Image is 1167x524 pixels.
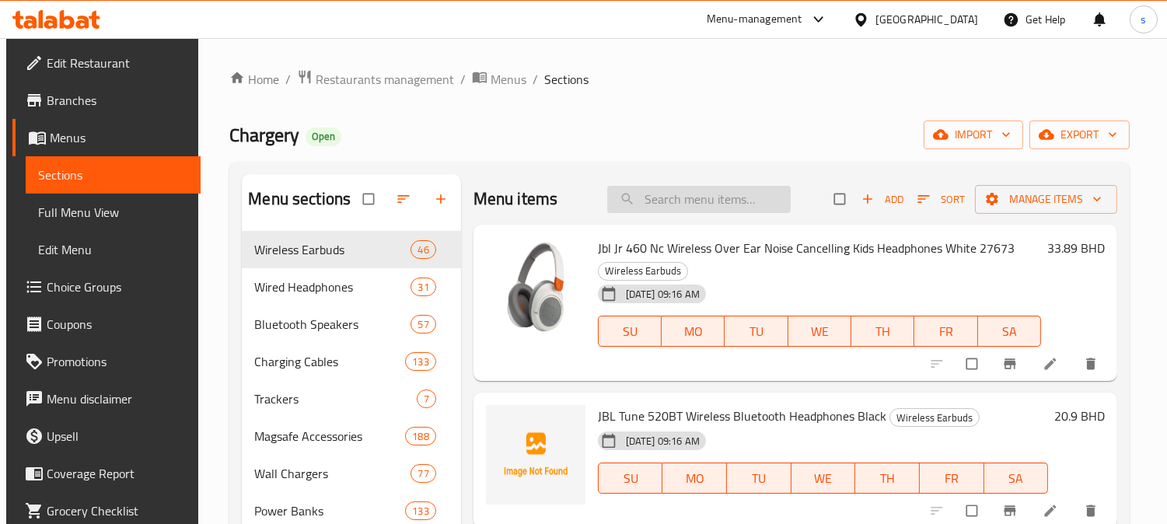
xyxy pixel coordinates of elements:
span: Bluetooth Speakers [254,315,411,334]
button: Manage items [975,185,1117,214]
span: Wired Headphones [254,278,411,296]
span: WE [795,320,845,343]
span: Wireless Earbuds [890,409,979,427]
div: Wall Chargers77 [242,455,460,492]
span: TH [858,320,908,343]
span: FR [921,320,971,343]
span: Jbl Jr 460 Nc Wireless Over Ear Noise Cancelling Kids Headphones White 27673 [598,236,1015,260]
h2: Menu sections [248,187,351,211]
span: [DATE] 09:16 AM [620,287,706,302]
button: FR [920,463,984,494]
div: items [405,352,435,371]
a: Edit Restaurant [12,44,201,82]
span: Full Menu View [38,203,189,222]
div: Magsafe Accessories188 [242,417,460,455]
div: [GEOGRAPHIC_DATA] [875,11,978,28]
div: Trackers7 [242,380,460,417]
span: Choice Groups [47,278,189,296]
span: Edit Menu [38,240,189,259]
li: / [285,70,291,89]
span: Charging Cables [254,352,405,371]
span: TH [861,467,914,490]
a: Coupons [12,306,201,343]
span: Add [861,190,903,208]
button: SA [978,316,1041,347]
span: Sections [544,70,589,89]
span: Trackers [254,390,416,408]
input: search [607,186,791,213]
button: TU [725,316,788,347]
a: Choice Groups [12,268,201,306]
a: Edit Menu [26,231,201,268]
span: [DATE] 09:16 AM [620,434,706,449]
span: Power Banks [254,501,405,520]
a: Branches [12,82,201,119]
span: Magsafe Accessories [254,427,405,445]
span: s [1141,11,1146,28]
div: Wired Headphones31 [242,268,460,306]
button: FR [914,316,977,347]
span: Manage items [987,190,1105,209]
span: Sort sections [386,182,424,216]
span: Branches [47,91,189,110]
button: export [1029,121,1130,149]
h6: 20.9 BHD [1054,405,1105,427]
button: Sort [914,187,969,211]
a: Restaurants management [297,69,454,89]
a: Menus [472,69,526,89]
span: Edit Restaurant [47,54,189,72]
span: 133 [406,355,435,369]
span: 57 [411,317,435,332]
a: Promotions [12,343,201,380]
button: SU [598,316,662,347]
a: Home [229,70,279,89]
span: Menu disclaimer [47,390,189,408]
button: MO [662,463,727,494]
span: Wireless Earbuds [599,262,687,280]
a: Edit menu item [1043,503,1061,519]
span: Menus [491,70,526,89]
div: items [405,501,435,520]
button: TU [727,463,791,494]
button: SA [984,463,1049,494]
span: export [1042,125,1117,145]
button: Branch-specific-item [993,347,1030,381]
h2: Menu items [473,187,558,211]
button: TH [855,463,920,494]
button: Add [858,187,907,211]
span: 133 [406,504,435,519]
nav: breadcrumb [229,69,1130,89]
span: Sections [38,166,189,184]
span: Select all sections [354,184,386,214]
a: Upsell [12,417,201,455]
div: items [411,464,435,483]
span: Upsell [47,427,189,445]
span: Restaurants management [316,70,454,89]
span: Select to update [957,349,990,379]
div: Menu-management [707,10,802,29]
span: 31 [411,280,435,295]
a: Menus [12,119,201,156]
span: Grocery Checklist [47,501,189,520]
span: Wall Chargers [254,464,411,483]
button: WE [791,463,856,494]
span: SU [605,320,655,343]
div: items [411,240,435,259]
span: TU [733,467,785,490]
div: items [405,427,435,445]
span: JBL Tune 520BT Wireless Bluetooth Headphones Black [598,404,886,428]
button: SU [598,463,663,494]
span: MO [669,467,721,490]
span: FR [926,467,978,490]
li: / [460,70,466,89]
span: Sort [917,190,965,208]
button: import [924,121,1023,149]
a: Full Menu View [26,194,201,231]
span: Promotions [47,352,189,371]
span: Coupons [47,315,189,334]
span: Coverage Report [47,464,189,483]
